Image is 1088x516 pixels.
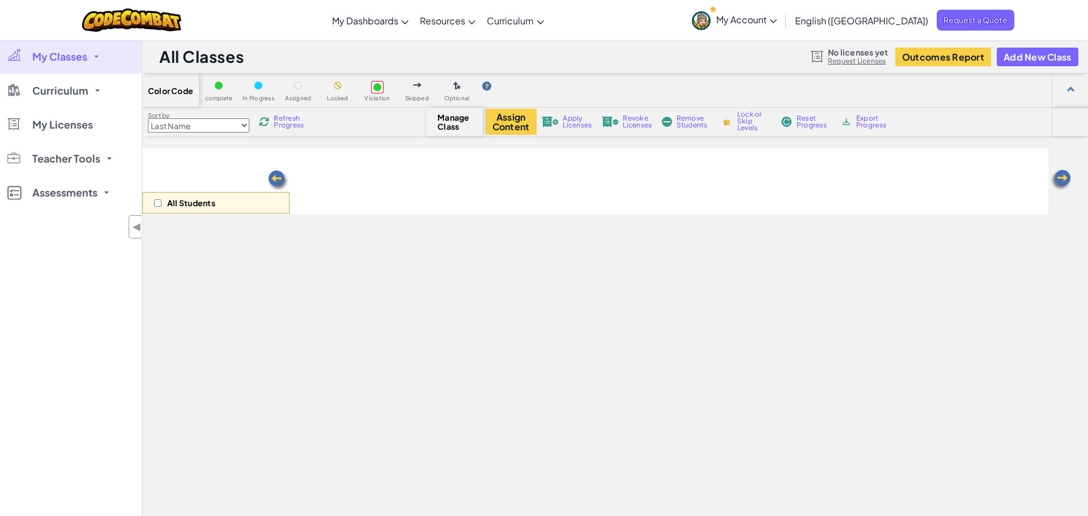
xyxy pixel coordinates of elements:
[437,113,471,131] span: Manage Class
[267,169,290,192] img: Arrow_Left.png
[781,117,792,127] img: IconReset.svg
[159,46,244,67] h1: All Classes
[828,48,888,57] span: No licenses yet
[856,115,891,129] span: Export Progress
[623,115,652,129] span: Revoke Licenses
[327,95,348,101] span: Locked
[692,11,711,30] img: avatar
[32,187,97,198] span: Assessments
[420,15,465,27] span: Resources
[997,48,1078,66] button: Add New Class
[716,14,777,25] span: My Account
[82,8,181,32] img: CodeCombat logo
[148,86,193,95] span: Color Code
[795,15,928,27] span: English ([GEOGRAPHIC_DATA])
[1049,169,1072,191] img: Arrow_Left.png
[32,52,87,62] span: My Classes
[132,219,142,235] span: ◀
[405,95,429,101] span: Skipped
[453,82,461,91] img: IconOptionalLevel.svg
[32,86,88,96] span: Curriculum
[444,95,470,101] span: Optional
[563,115,592,129] span: Apply Licenses
[895,48,991,66] button: Outcomes Report
[32,153,100,164] span: Teacher Tools
[486,109,537,135] button: Assign Content
[737,111,771,131] span: Lock or Skip Levels
[413,83,422,87] img: IconSkippedLevel.svg
[32,120,93,130] span: My Licenses
[789,5,934,36] a: English ([GEOGRAPHIC_DATA])
[332,15,398,27] span: My Dashboards
[414,5,481,36] a: Resources
[721,116,733,126] img: IconLock.svg
[662,117,672,127] img: IconRemoveStudents.svg
[259,117,269,127] img: IconReload.svg
[364,95,390,101] span: Violation
[481,5,550,36] a: Curriculum
[686,2,783,38] a: My Account
[542,117,559,127] img: IconLicenseApply.svg
[602,117,619,127] img: IconLicenseRevoke.svg
[243,95,274,101] span: In Progress
[677,115,711,129] span: Remove Students
[797,115,831,129] span: Reset Progress
[148,111,249,120] label: Sort by
[482,82,491,91] img: IconHint.svg
[841,117,852,127] img: IconArchive.svg
[274,115,309,129] span: Refresh Progress
[205,95,233,101] span: complete
[487,15,534,27] span: Curriculum
[937,10,1014,31] a: Request a Quote
[326,5,414,36] a: My Dashboards
[828,57,888,66] a: Request Licenses
[167,198,215,207] p: All Students
[285,95,312,101] span: Assigned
